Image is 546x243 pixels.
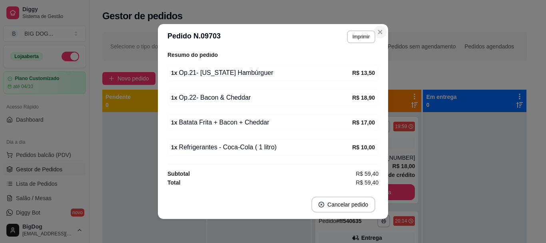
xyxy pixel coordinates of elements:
[171,144,177,151] strong: 1 x
[311,197,375,213] button: close-circleCancelar pedido
[167,30,221,43] h3: Pedido N. 09703
[171,119,177,126] strong: 1 x
[171,93,352,102] div: Op.22- Bacon & Cheddar
[356,178,379,187] span: R$ 59,40
[167,179,180,186] strong: Total
[171,70,177,76] strong: 1 x
[352,119,375,126] strong: R$ 17,00
[374,26,387,38] button: Close
[171,94,177,101] strong: 1 x
[167,52,218,58] strong: Resumo do pedido
[352,94,375,101] strong: R$ 18,90
[171,143,352,152] div: Refrigerantes - Coca-Cola ( 1 litro)
[347,30,375,43] button: Imprimir
[167,171,190,177] strong: Subtotal
[319,202,324,207] span: close-circle
[356,169,379,178] span: R$ 59,40
[171,118,352,127] div: Batata Frita + Bacon + Cheddar
[171,68,352,78] div: Op.21- [US_STATE] Hambúrguer
[352,70,375,76] strong: R$ 13,50
[352,144,375,151] strong: R$ 10,00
